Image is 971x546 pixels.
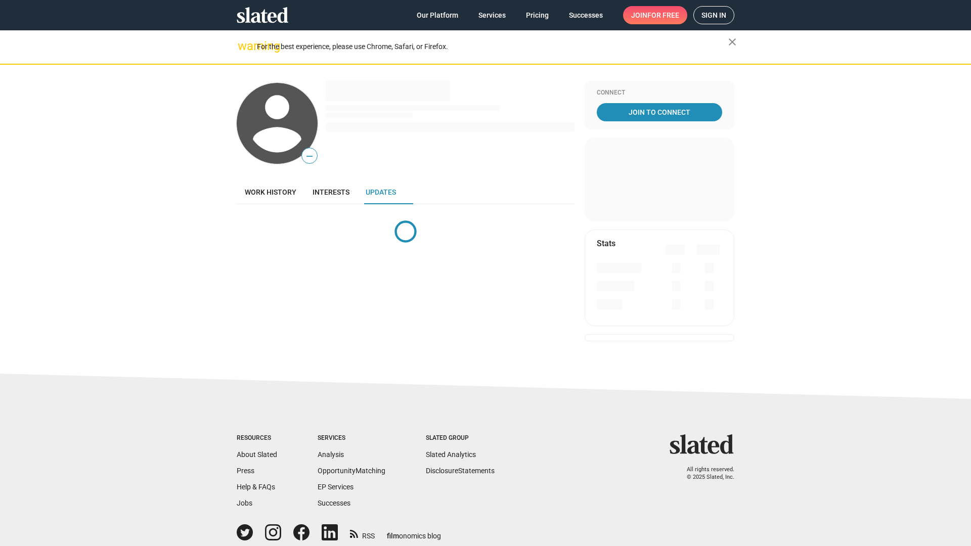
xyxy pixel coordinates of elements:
span: Updates [366,188,396,196]
a: Help & FAQs [237,483,275,491]
div: Services [318,434,385,442]
a: Services [470,6,514,24]
span: Services [478,6,506,24]
a: Sign in [693,6,734,24]
span: Interests [313,188,349,196]
a: Successes [318,499,350,507]
div: Slated Group [426,434,495,442]
span: Successes [569,6,603,24]
a: Our Platform [409,6,466,24]
a: Press [237,467,254,475]
a: Work history [237,180,304,204]
span: film [387,532,399,540]
a: EP Services [318,483,354,491]
span: Our Platform [417,6,458,24]
a: DisclosureStatements [426,467,495,475]
mat-icon: close [726,36,738,48]
a: Pricing [518,6,557,24]
div: For the best experience, please use Chrome, Safari, or Firefox. [257,40,728,54]
span: Work history [245,188,296,196]
a: RSS [350,525,375,541]
a: filmonomics blog [387,523,441,541]
span: Sign in [701,7,726,24]
span: Pricing [526,6,549,24]
span: — [302,150,317,163]
a: Analysis [318,450,344,459]
a: Interests [304,180,358,204]
a: Slated Analytics [426,450,476,459]
a: Successes [561,6,611,24]
span: Join To Connect [599,103,720,121]
a: Jobs [237,499,252,507]
mat-icon: warning [238,40,250,52]
a: Joinfor free [623,6,687,24]
a: About Slated [237,450,277,459]
mat-card-title: Stats [597,238,615,249]
a: Updates [358,180,404,204]
span: Join [631,6,679,24]
a: OpportunityMatching [318,467,385,475]
span: for free [647,6,679,24]
a: Join To Connect [597,103,722,121]
div: Resources [237,434,277,442]
p: All rights reserved. © 2025 Slated, Inc. [676,466,734,481]
div: Connect [597,89,722,97]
